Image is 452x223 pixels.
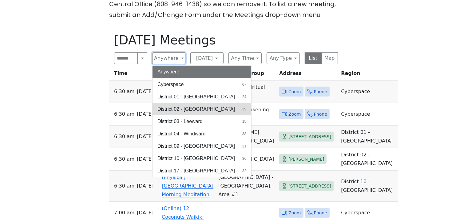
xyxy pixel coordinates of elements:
span: District 04 - Windward [157,130,205,138]
th: Time [109,69,159,81]
span: [STREET_ADDRESS] [288,182,331,190]
span: Phone [314,110,327,118]
a: (Online) 12 Coconuts Waikiki [162,205,204,220]
span: [STREET_ADDRESS] [288,133,331,141]
span: District 02 - [GEOGRAPHIC_DATA] [157,105,235,113]
span: [DATE] [137,87,153,96]
span: District 03 - Leeward [157,118,203,125]
td: Cyberspace [339,81,398,103]
button: District 10 - [GEOGRAPHIC_DATA]36 results [153,152,251,165]
span: 39 results [242,106,246,112]
span: 6:30 AM [114,132,134,141]
span: [DATE] [137,209,153,217]
td: [GEOGRAPHIC_DATA] - [GEOGRAPHIC_DATA], Area #1 [216,171,277,202]
span: District 09 - [GEOGRAPHIC_DATA] [157,142,235,150]
span: [PERSON_NAME] [288,155,324,163]
button: [DATE] [190,52,224,64]
td: District 02 - [GEOGRAPHIC_DATA] [339,148,398,171]
span: 36 results [242,156,246,161]
button: Search [137,52,147,64]
span: Cyberspace [157,81,184,88]
span: 6:30 AM [114,87,134,96]
button: Anywhere [153,66,251,78]
span: 24 results [242,94,246,100]
th: Region [339,69,398,81]
span: Zoom [288,88,301,96]
button: District 04 - Windward38 results [153,128,251,140]
button: District 17 - [GEOGRAPHIC_DATA]32 results [153,165,251,177]
input: Search [114,52,138,64]
div: Anywhere [152,65,252,177]
button: District 02 - [GEOGRAPHIC_DATA]39 results [153,103,251,115]
span: 15 results [242,119,246,124]
span: 32 results [242,168,246,174]
span: 67 results [242,82,246,87]
span: 21 results [242,143,246,149]
span: District 01 - [GEOGRAPHIC_DATA] [157,93,235,101]
span: District 17 - [GEOGRAPHIC_DATA] [157,167,235,175]
h1: [DATE] Meetings [114,33,338,47]
span: Zoom [288,110,301,118]
th: Address [277,69,339,81]
button: District 03 - Leeward15 results [153,115,251,128]
span: Zoom [288,209,301,217]
button: Map [321,52,338,64]
button: District 09 - [GEOGRAPHIC_DATA]21 results [153,140,251,152]
button: List [305,52,322,64]
button: Any Type [267,52,300,64]
button: Anywhere [152,52,185,64]
span: Phone [314,209,327,217]
button: District 01 - [GEOGRAPHIC_DATA]24 results [153,91,251,103]
span: [DATE] [137,155,153,163]
td: Cyberspace [339,103,398,126]
td: District 10 - [GEOGRAPHIC_DATA] [339,171,398,202]
span: [DATE] [137,182,153,190]
span: 38 results [242,131,246,137]
a: (Physical) [GEOGRAPHIC_DATA] Morning Meditation [162,174,213,197]
span: [DATE] [137,132,153,141]
span: 6:30 AM [114,110,134,118]
span: [DATE] [137,110,153,118]
span: 6:30 AM [114,182,134,190]
button: Cyberspace67 results [153,78,251,91]
td: District 01 - [GEOGRAPHIC_DATA] [339,126,398,148]
span: District 10 - [GEOGRAPHIC_DATA] [157,155,235,162]
span: 7:00 AM [114,209,134,217]
span: 6:30 AM [114,155,134,163]
span: Phone [314,88,327,96]
button: Any Time [228,52,262,64]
